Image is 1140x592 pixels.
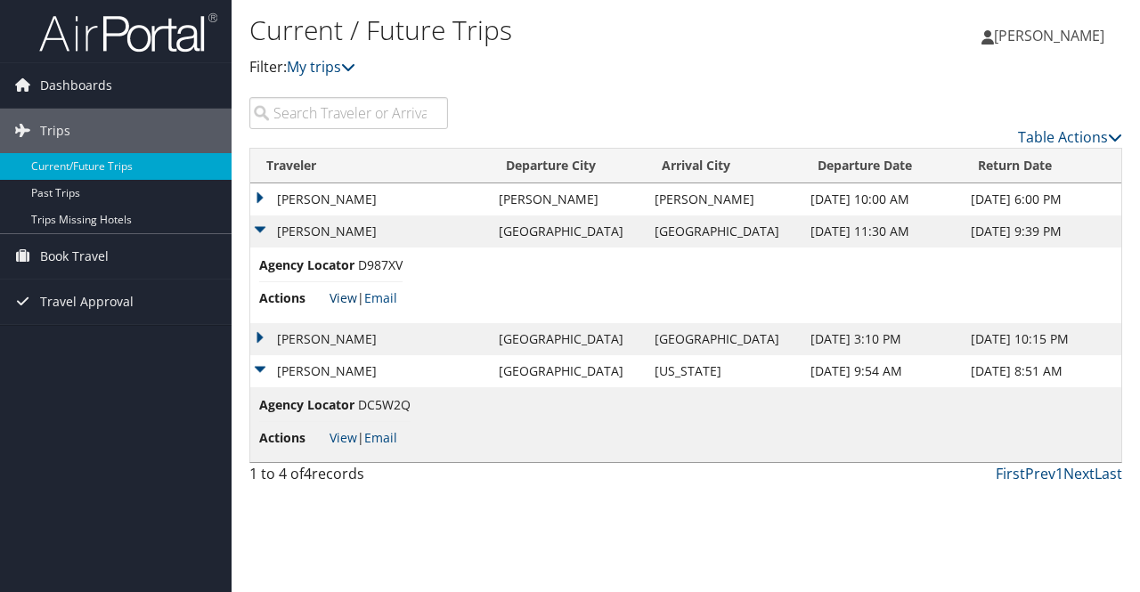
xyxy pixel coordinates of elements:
[250,355,490,387] td: [PERSON_NAME]
[358,256,403,273] span: D987XV
[358,396,411,413] span: DC5W2Q
[330,289,397,306] span: |
[981,9,1122,62] a: [PERSON_NAME]
[490,323,646,355] td: [GEOGRAPHIC_DATA]
[962,323,1121,355] td: [DATE] 10:15 PM
[490,183,646,215] td: [PERSON_NAME]
[996,464,1025,483] a: First
[1025,464,1055,483] a: Prev
[259,395,354,415] span: Agency Locator
[802,183,962,215] td: [DATE] 10:00 AM
[1018,127,1122,147] a: Table Actions
[250,149,490,183] th: Traveler: activate to sort column ascending
[364,289,397,306] a: Email
[646,215,802,247] td: [GEOGRAPHIC_DATA]
[802,215,962,247] td: [DATE] 11:30 AM
[39,12,217,53] img: airportal-logo.png
[40,234,109,279] span: Book Travel
[802,323,962,355] td: [DATE] 3:10 PM
[962,149,1121,183] th: Return Date: activate to sort column ascending
[249,12,831,49] h1: Current / Future Trips
[249,97,448,129] input: Search Traveler or Arrival City
[646,149,802,183] th: Arrival City: activate to sort column ascending
[490,149,646,183] th: Departure City: activate to sort column ascending
[40,109,70,153] span: Trips
[646,183,802,215] td: [PERSON_NAME]
[330,429,397,446] span: |
[364,429,397,446] a: Email
[994,26,1104,45] span: [PERSON_NAME]
[490,355,646,387] td: [GEOGRAPHIC_DATA]
[249,56,831,79] p: Filter:
[962,183,1121,215] td: [DATE] 6:00 PM
[802,149,962,183] th: Departure Date: activate to sort column descending
[962,355,1121,387] td: [DATE] 8:51 AM
[40,280,134,324] span: Travel Approval
[1063,464,1095,483] a: Next
[249,463,448,493] div: 1 to 4 of records
[1055,464,1063,483] a: 1
[962,215,1121,247] td: [DATE] 9:39 PM
[1095,464,1122,483] a: Last
[287,57,355,77] a: My trips
[490,215,646,247] td: [GEOGRAPHIC_DATA]
[330,429,357,446] a: View
[802,355,962,387] td: [DATE] 9:54 AM
[40,63,112,108] span: Dashboards
[259,288,326,308] span: Actions
[250,183,490,215] td: [PERSON_NAME]
[330,289,357,306] a: View
[646,323,802,355] td: [GEOGRAPHIC_DATA]
[259,255,354,275] span: Agency Locator
[646,355,802,387] td: [US_STATE]
[250,323,490,355] td: [PERSON_NAME]
[304,464,312,483] span: 4
[250,215,490,247] td: [PERSON_NAME]
[259,428,326,448] span: Actions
